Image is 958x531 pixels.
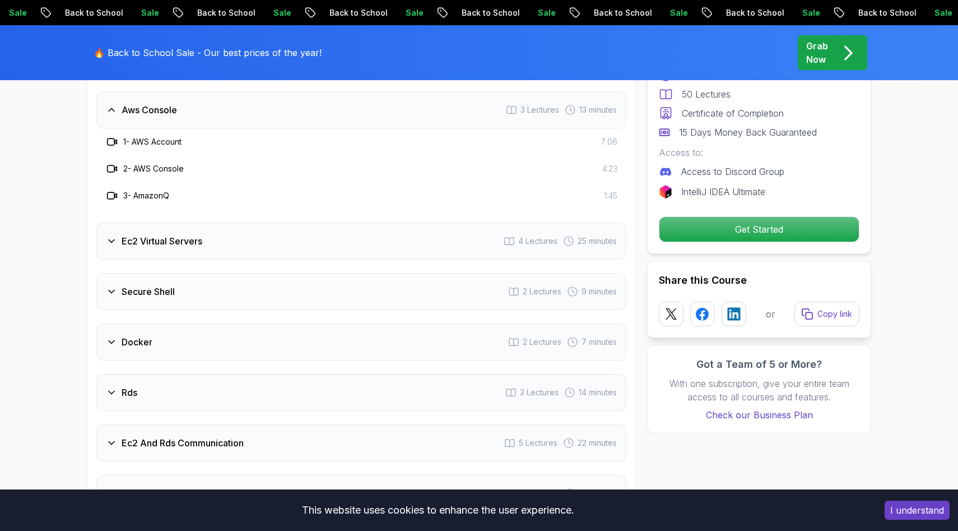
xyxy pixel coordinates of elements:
span: 2 Lectures [523,336,561,348]
button: Accept cookies [885,501,950,520]
span: 10 minutes [579,488,617,499]
p: or [766,307,775,321]
h2: Share this Course [659,273,859,288]
h3: Docker [122,335,152,349]
h3: Ec2 And Rds Communication [122,436,244,450]
span: 9 minutes [582,286,617,297]
button: Copy link [794,302,859,326]
button: Rds3 Lectures 14 minutes [96,374,626,411]
p: Back to School [535,7,611,19]
span: 2 Lectures [520,488,559,499]
p: Access to: [659,146,859,159]
p: Back to School [403,7,479,19]
span: 4 Lectures [518,236,557,247]
span: 7 minutes [582,336,617,348]
button: Secure Shell2 Lectures 9 minutes [96,273,626,310]
button: Docker2 Lectures 7 minutes [96,324,626,361]
h3: Ec2 Virtual Servers [122,234,202,248]
span: 5 Lectures [519,437,557,449]
p: Copy link [817,308,852,320]
h3: Got a Team of 5 or More? [659,357,859,372]
p: With one subscription, give your entire team access to all courses and features. [659,377,859,404]
span: 22 minutes [578,437,617,449]
p: Get Started [659,217,859,242]
p: Sale [876,7,912,19]
p: Sale [743,7,779,19]
button: Elastic Ip2 Lectures 10 minutes [96,475,626,512]
button: Ec2 Virtual Servers4 Lectures 25 minutes [96,223,626,260]
p: Back to School [271,7,347,19]
button: Get Started [659,216,859,242]
p: Access to Discord Group [681,165,784,178]
p: Sale [347,7,383,19]
p: Sale [215,7,250,19]
span: 13 minutes [579,104,617,116]
button: Ec2 And Rds Communication5 Lectures 22 minutes [96,424,626,461]
span: 3 Lectures [520,387,559,398]
h3: Aws Console [122,103,177,117]
p: Grab Now [806,39,828,66]
h3: 2 - AWS Console [123,163,184,174]
span: 2 Lectures [523,286,561,297]
span: 4:23 [602,163,617,174]
span: 7:06 [601,136,617,147]
p: Back to School [667,7,743,19]
p: Sale [611,7,647,19]
p: IntelliJ IDEA Ultimate [681,185,765,198]
a: Check our Business Plan [659,408,859,422]
p: Certificate of Completion [682,107,784,120]
span: 3 Lectures [520,104,559,116]
p: 🔥 Back to School Sale - Our best prices of the year! [94,46,322,59]
img: jetbrains logo [659,185,672,198]
p: Sale [479,7,515,19]
p: Back to School [138,7,215,19]
h3: 3 - AmazonQ [123,190,169,201]
h3: Secure Shell [122,285,175,298]
span: 25 minutes [578,236,617,247]
p: 15 Days Money Back Guaranteed [679,126,817,139]
p: Back to School [799,7,876,19]
span: 14 minutes [579,387,617,398]
div: This website uses cookies to enhance the user experience. [8,498,868,523]
p: 50 Lectures [682,87,731,101]
span: 1:45 [604,190,617,201]
p: Sale [82,7,118,19]
p: Back to School [6,7,82,19]
h3: Rds [122,386,137,399]
h3: 1 - AWS Account [123,136,182,147]
h3: Elastic Ip [122,487,159,500]
button: Aws Console3 Lectures 13 minutes [96,91,626,128]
